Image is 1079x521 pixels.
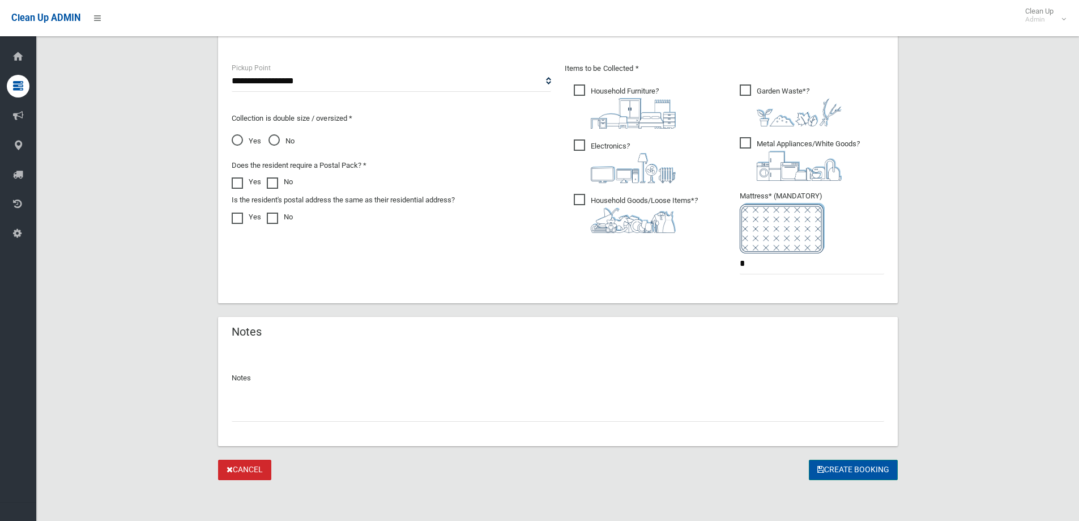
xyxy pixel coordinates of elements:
[740,192,884,253] span: Mattress* (MANDATORY)
[757,151,842,181] img: 36c1b0289cb1767239cdd3de9e694f19.png
[267,175,293,189] label: No
[232,210,261,224] label: Yes
[757,98,842,126] img: 4fd8a5c772b2c999c83690221e5242e0.png
[218,321,275,343] header: Notes
[565,62,884,75] p: Items to be Collected *
[232,175,261,189] label: Yes
[574,84,676,129] span: Household Furniture
[740,203,825,253] img: e7408bece873d2c1783593a074e5cb2f.png
[740,84,842,126] span: Garden Waste*
[218,460,271,481] a: Cancel
[740,137,860,181] span: Metal Appliances/White Goods
[591,207,676,233] img: b13cc3517677393f34c0a387616ef184.png
[232,159,366,172] label: Does the resident require a Postal Pack? *
[809,460,898,481] button: Create Booking
[574,139,676,183] span: Electronics
[267,210,293,224] label: No
[1020,7,1065,24] span: Clean Up
[757,139,860,181] i: ?
[757,87,842,126] i: ?
[591,153,676,183] img: 394712a680b73dbc3d2a6a3a7ffe5a07.png
[1025,15,1054,24] small: Admin
[574,194,698,233] span: Household Goods/Loose Items*
[232,134,261,148] span: Yes
[591,87,676,129] i: ?
[11,12,80,23] span: Clean Up ADMIN
[591,98,676,129] img: aa9efdbe659d29b613fca23ba79d85cb.png
[591,196,698,233] i: ?
[591,142,676,183] i: ?
[232,371,884,385] p: Notes
[268,134,295,148] span: No
[232,193,455,207] label: Is the resident's postal address the same as their residential address?
[232,112,551,125] p: Collection is double size / oversized *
